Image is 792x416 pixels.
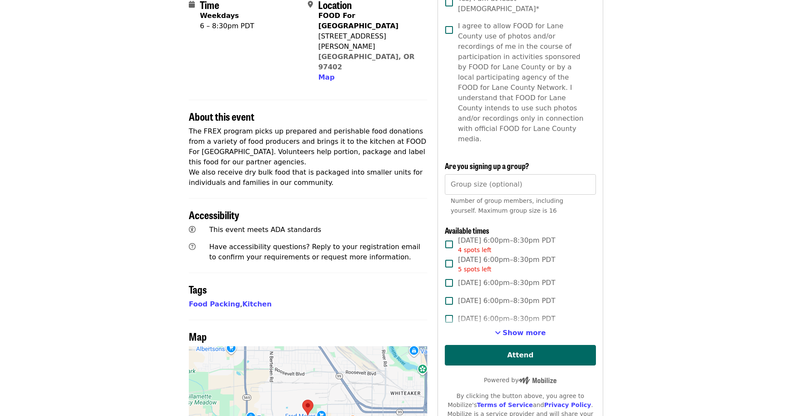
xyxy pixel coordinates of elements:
[318,73,334,81] span: Map
[189,329,207,344] span: Map
[189,126,427,188] p: The FREX program picks up prepared and perishable food donations from a variety of food producers...
[445,225,489,236] span: Available times
[318,72,334,83] button: Map
[458,247,491,253] span: 4 spots left
[445,174,596,195] input: [object Object]
[200,21,254,31] div: 6 – 8:30pm PDT
[458,255,555,274] span: [DATE] 6:00pm–8:30pm PDT
[209,243,420,261] span: Have accessibility questions? Reply to your registration email to confirm your requirements or re...
[189,243,196,251] i: question-circle icon
[544,401,591,408] a: Privacy Policy
[189,109,254,124] span: About this event
[458,235,555,255] span: [DATE] 6:00pm–8:30pm PDT
[318,53,414,71] a: [GEOGRAPHIC_DATA], OR 97402
[458,296,555,306] span: [DATE] 6:00pm–8:30pm PDT
[308,0,313,9] i: map-marker-alt icon
[445,160,529,171] span: Are you signing up a group?
[189,300,240,308] a: Food Packing
[209,226,322,234] span: This event meets ADA standards
[484,377,557,383] span: Powered by
[318,12,398,30] strong: FOOD For [GEOGRAPHIC_DATA]
[451,197,563,214] span: Number of group members, including yourself. Maximum group size is 16
[189,0,195,9] i: calendar icon
[189,226,196,234] i: universal-access icon
[518,377,557,384] img: Powered by Mobilize
[189,282,207,297] span: Tags
[318,31,420,52] div: [STREET_ADDRESS][PERSON_NAME]
[242,300,272,308] a: Kitchen
[445,345,596,365] button: Attend
[477,401,533,408] a: Terms of Service
[200,12,239,20] strong: Weekdays
[189,300,242,308] span: ,
[189,207,239,222] span: Accessibility
[458,266,491,273] span: 5 spots left
[458,278,555,288] span: [DATE] 6:00pm–8:30pm PDT
[458,314,555,324] span: [DATE] 6:00pm–8:30pm PDT
[503,329,546,337] span: Show more
[495,328,546,338] button: See more timeslots
[458,21,589,144] span: I agree to allow FOOD for Lane County use of photos and/or recordings of me in the course of part...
